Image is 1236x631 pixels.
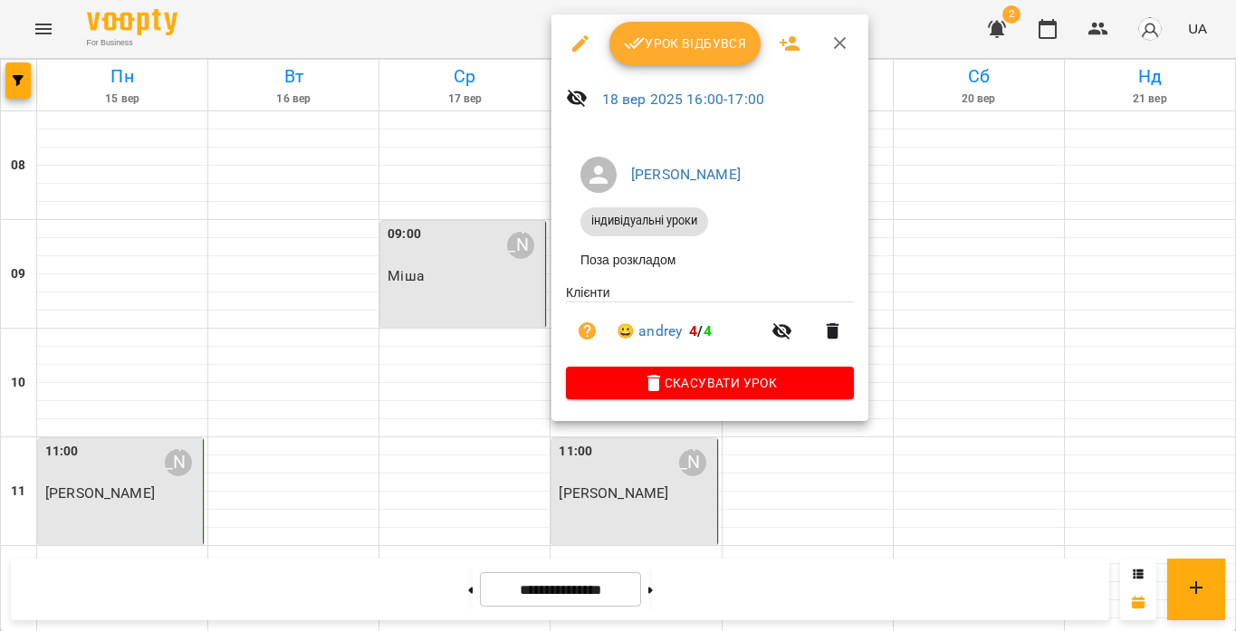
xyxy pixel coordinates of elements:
a: [PERSON_NAME] [631,166,741,183]
span: 4 [704,322,712,339]
button: Урок відбувся [609,22,762,65]
a: 😀 andrey [617,320,682,342]
button: Скасувати Урок [566,367,854,399]
b: / [689,322,711,339]
span: індивідуальні уроки [580,213,708,229]
a: 18 вер 2025 16:00-17:00 [602,91,764,108]
span: Скасувати Урок [580,372,839,394]
li: Поза розкладом [566,244,854,276]
span: Урок відбувся [624,33,747,54]
span: 4 [689,322,697,339]
ul: Клієнти [566,283,854,368]
button: Візит ще не сплачено. Додати оплату? [566,310,609,353]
